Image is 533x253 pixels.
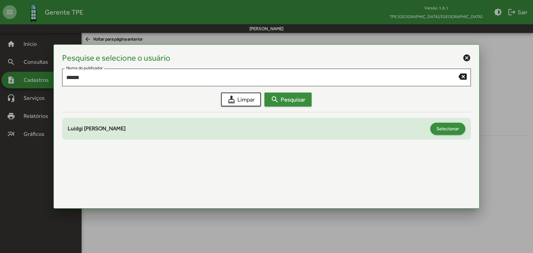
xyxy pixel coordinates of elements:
button: Pesquisar [264,93,312,106]
mat-icon: cleaning_services [227,95,236,104]
mat-icon: search [271,95,279,104]
mat-icon: backspace [458,72,467,80]
span: Luidgi [PERSON_NAME] [68,125,126,132]
mat-icon: cancel [463,54,471,62]
span: Pesquisar [271,93,305,106]
span: Limpar [227,93,255,106]
span: Selecionar [437,122,459,135]
h4: Pesquise e selecione o usuário [62,53,170,63]
button: Selecionar [430,123,465,135]
button: Limpar [221,93,261,106]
